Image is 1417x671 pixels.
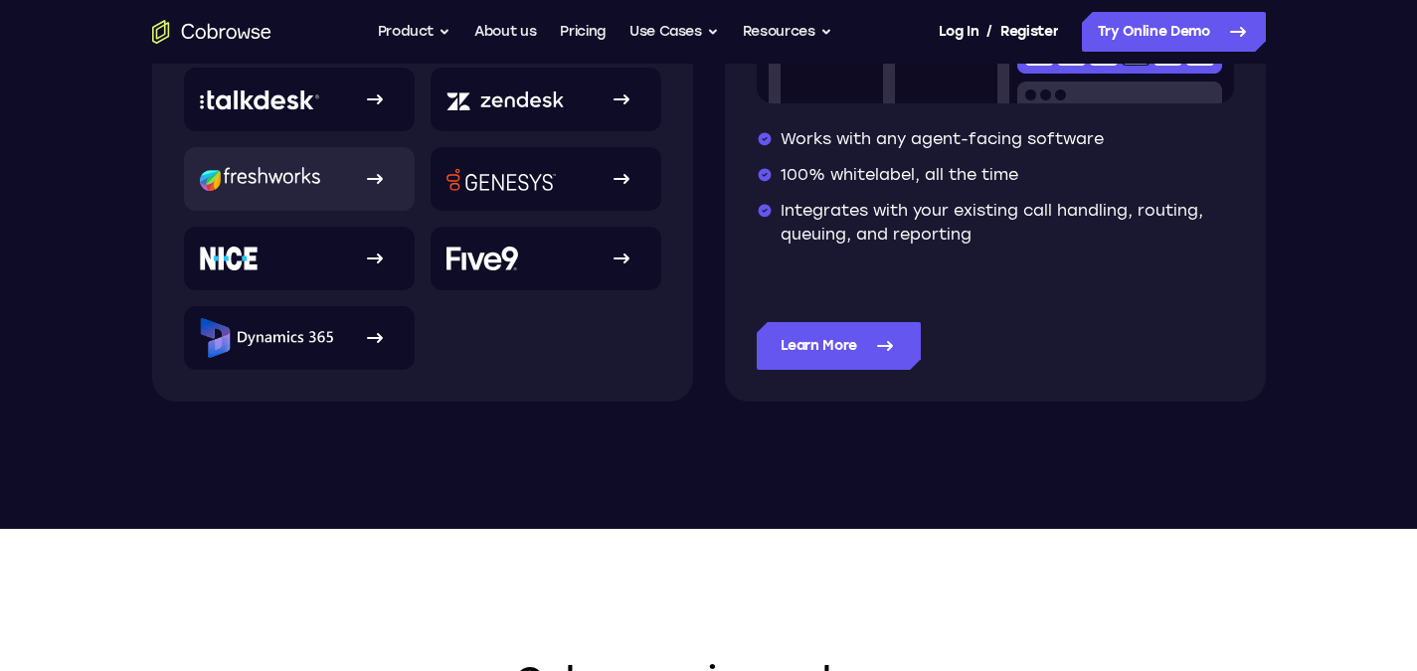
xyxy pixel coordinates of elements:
a: Go to the home page [152,20,271,44]
img: Talkdesk logo [200,89,319,110]
a: Register [1000,12,1058,52]
li: Integrates with your existing call handling, routing, queuing, and reporting [757,199,1234,247]
li: 100% whitelabel, all the time [757,163,1234,187]
a: Five9 logo [431,227,661,290]
a: Talkdesk logo [184,68,415,131]
li: Works with any agent-facing software [757,127,1234,151]
a: Microsoft Dynamics 365 logo [184,306,415,370]
button: Product [378,12,451,52]
img: Five9 logo [446,247,518,270]
a: Try Online Demo [1082,12,1266,52]
button: Use Cases [629,12,719,52]
a: Zendesk logo [431,68,661,131]
a: Freshworks logo [184,147,415,211]
img: Genesys logo [446,168,556,191]
a: Pricing [560,12,606,52]
img: Microsoft Dynamics 365 logo [200,318,333,358]
a: Log In [939,12,978,52]
span: / [986,20,992,44]
a: About us [474,12,536,52]
img: Freshworks logo [200,167,320,191]
a: NICE logo [184,227,415,290]
button: Resources [743,12,832,52]
a: Genesys logo [431,147,661,211]
img: NICE logo [200,247,258,270]
a: Learn More [757,322,922,370]
img: Zendesk logo [446,88,564,111]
